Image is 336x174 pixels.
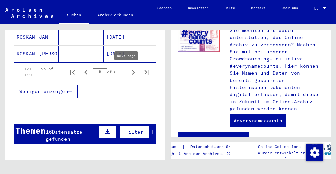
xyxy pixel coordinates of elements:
[178,22,220,52] img: enc.jpg
[140,65,154,79] button: Last page
[14,85,78,98] button: Weniger anzeigen
[119,125,149,138] button: Filter
[230,114,286,127] a: #everynamecounts
[36,46,59,62] mat-cell: [PERSON_NAME]
[178,132,249,145] a: UNESCO-Website öffnen
[127,65,140,79] button: Next page
[125,129,144,135] span: Filter
[36,29,59,45] mat-cell: JAN
[314,6,322,10] span: DE
[104,46,126,62] mat-cell: [DATE]
[66,65,79,79] button: First page
[89,7,141,23] a: Archiv erkunden
[14,29,36,45] mat-cell: ROSKAM
[46,129,52,135] span: 16
[24,66,55,78] div: 101 – 125 of 189
[5,8,53,18] img: Arolsen_neg.svg
[155,151,246,157] p: Copyright © Arolsen Archives, 2021
[155,143,246,151] div: |
[19,88,68,94] span: Weniger anzeigen
[14,46,36,62] mat-cell: ROSKAM
[230,27,324,112] p: Sie möchten uns dabei unterstützen, das Online-Archiv zu verbessern? Machen Sie mit bei unserer C...
[93,69,127,75] div: of 8
[15,124,46,137] div: Themen
[258,138,311,150] p: Die Arolsen Archives Online-Collections
[306,144,323,161] img: Zustimmung ändern
[104,29,126,45] mat-cell: [DATE]
[59,7,89,24] a: Suchen
[185,143,246,151] a: Datenschutzerklärung
[258,150,311,162] p: wurden entwickelt in Partnerschaft mit
[79,65,93,79] button: Previous page
[46,129,82,142] span: Datensätze gefunden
